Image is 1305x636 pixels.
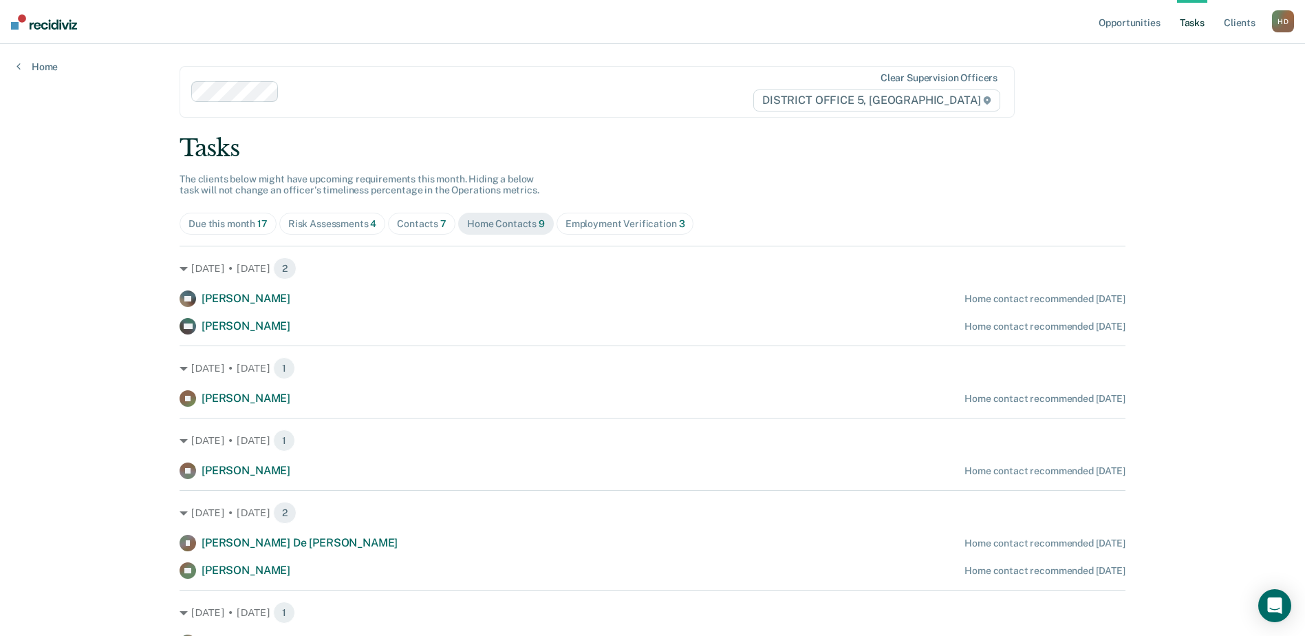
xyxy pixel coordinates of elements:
div: [DATE] • [DATE] 2 [180,502,1125,524]
a: Home [17,61,58,73]
div: H D [1272,10,1294,32]
span: 9 [539,218,545,229]
div: Home Contacts [467,218,545,230]
div: Home contact recommended [DATE] [964,538,1125,549]
span: 3 [679,218,685,229]
span: [PERSON_NAME] [202,464,290,477]
div: Clear supervision officers [881,72,997,84]
span: 1 [273,357,295,379]
div: Due this month [188,218,268,230]
div: [DATE] • [DATE] 1 [180,602,1125,624]
span: [PERSON_NAME] [202,292,290,305]
div: Home contact recommended [DATE] [964,293,1125,305]
span: [PERSON_NAME] [202,392,290,405]
span: 4 [370,218,376,229]
div: Open Intercom Messenger [1258,589,1291,622]
div: Home contact recommended [DATE] [964,321,1125,332]
div: [DATE] • [DATE] 1 [180,430,1125,452]
div: Home contact recommended [DATE] [964,465,1125,477]
div: [DATE] • [DATE] 2 [180,257,1125,279]
div: Risk Assessments [288,218,377,230]
img: Recidiviz [11,14,77,30]
span: 1 [273,602,295,624]
span: 17 [257,218,268,229]
span: 7 [440,218,446,229]
span: [PERSON_NAME] De [PERSON_NAME] [202,536,398,549]
span: 1 [273,430,295,452]
div: [DATE] • [DATE] 1 [180,357,1125,379]
span: 2 [273,257,296,279]
span: [PERSON_NAME] [202,564,290,577]
span: The clients below might have upcoming requirements this month. Hiding a below task will not chang... [180,173,539,196]
div: Contacts [397,218,446,230]
span: 2 [273,502,296,524]
span: DISTRICT OFFICE 5, [GEOGRAPHIC_DATA] [753,89,1000,112]
span: [PERSON_NAME] [202,319,290,332]
div: Tasks [180,134,1125,162]
div: Home contact recommended [DATE] [964,565,1125,577]
div: Employment Verification [565,218,685,230]
button: HD [1272,10,1294,32]
div: Home contact recommended [DATE] [964,393,1125,405]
